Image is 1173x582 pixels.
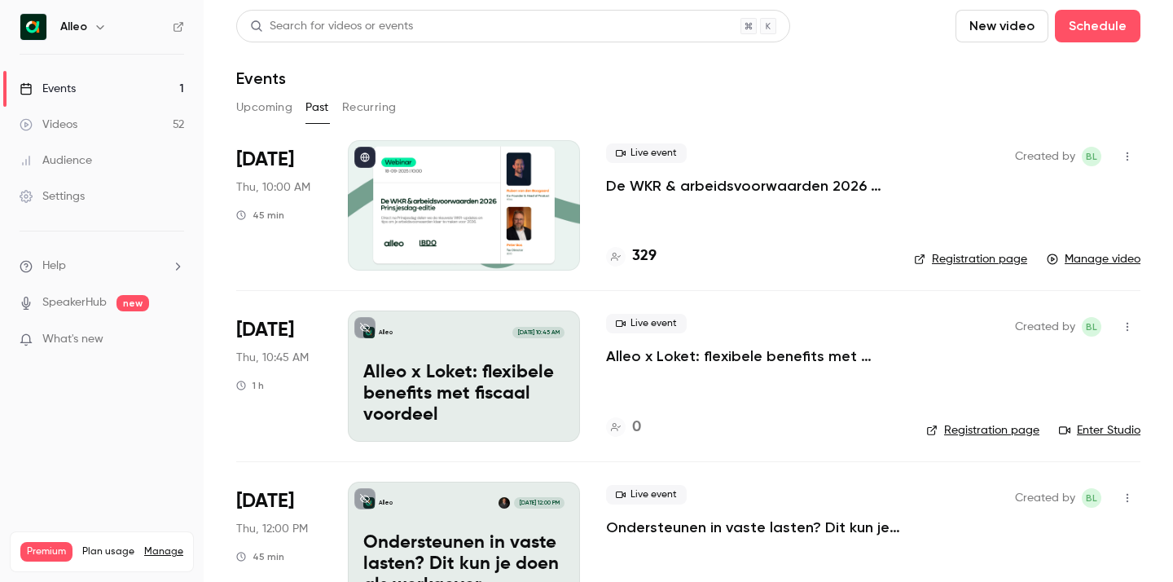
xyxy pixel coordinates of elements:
h4: 329 [632,245,657,267]
button: New video [956,10,1048,42]
img: Wichard Boon [499,497,510,509]
span: Thu, 10:45 AM [236,350,309,366]
button: Schedule [1055,10,1140,42]
span: Live event [606,143,687,163]
div: 1 h [236,379,264,392]
span: Thu, 12:00 PM [236,521,308,537]
span: BL [1086,488,1097,508]
span: BL [1086,317,1097,337]
div: 45 min [236,209,284,222]
span: Plan usage [82,545,134,558]
span: Live event [606,485,687,505]
p: Alleo [379,328,393,337]
div: Events [20,81,76,97]
div: Aug 28 Thu, 10:45 AM (Europe/Amsterdam) [236,311,322,441]
span: Created by [1015,147,1075,166]
span: Bernice Lohr [1082,317,1101,337]
img: Alleo [20,14,46,40]
a: SpeakerHub [42,294,107,311]
a: Manage [144,545,183,558]
iframe: Noticeable Trigger [165,333,184,347]
li: help-dropdown-opener [20,258,184,275]
span: [DATE] [236,147,294,173]
span: Created by [1015,488,1075,508]
button: Past [305,95,329,121]
span: What's new [42,331,103,348]
button: Recurring [342,95,397,121]
div: Sep 18 Thu, 10:00 AM (Europe/Amsterdam) [236,140,322,271]
span: [DATE] [236,488,294,514]
p: Alleo [379,499,393,507]
span: [DATE] 12:00 PM [514,497,564,509]
span: Live event [606,314,687,333]
a: Ondersteunen in vaste lasten? Dit kun je doen als werkgever [606,518,900,537]
p: Alleo x Loket: flexibele benefits met fiscaal voordeel [363,363,565,425]
span: Help [42,258,66,275]
a: Registration page [926,422,1039,439]
span: Created by [1015,317,1075,337]
div: Settings [20,188,85,205]
a: Registration page [914,251,1027,267]
h1: Events [236,68,286,88]
a: Alleo x Loket: flexibele benefits met fiscaal voordeel [606,346,900,366]
button: Upcoming [236,95,292,121]
span: Bernice Lohr [1082,147,1101,166]
span: Thu, 10:00 AM [236,179,310,196]
h4: 0 [632,417,641,439]
h6: Alleo [60,19,87,35]
div: Videos [20,117,77,133]
span: [DATE] [236,317,294,343]
a: De WKR & arbeidsvoorwaarden 2026 - [DATE] editie [606,176,888,196]
a: 0 [606,417,641,439]
div: Audience [20,152,92,169]
span: Bernice Lohr [1082,488,1101,508]
a: Manage video [1047,251,1140,267]
a: Enter Studio [1059,422,1140,439]
div: 45 min [236,550,284,563]
span: BL [1086,147,1097,166]
span: [DATE] 10:45 AM [512,327,564,338]
div: Search for videos or events [250,18,413,35]
span: Premium [20,542,72,562]
a: Alleo x Loket: flexibele benefits met fiscaal voordeel Alleo[DATE] 10:45 AMAlleo x Loket: flexibe... [348,311,580,441]
span: new [116,295,149,311]
a: 329 [606,245,657,267]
